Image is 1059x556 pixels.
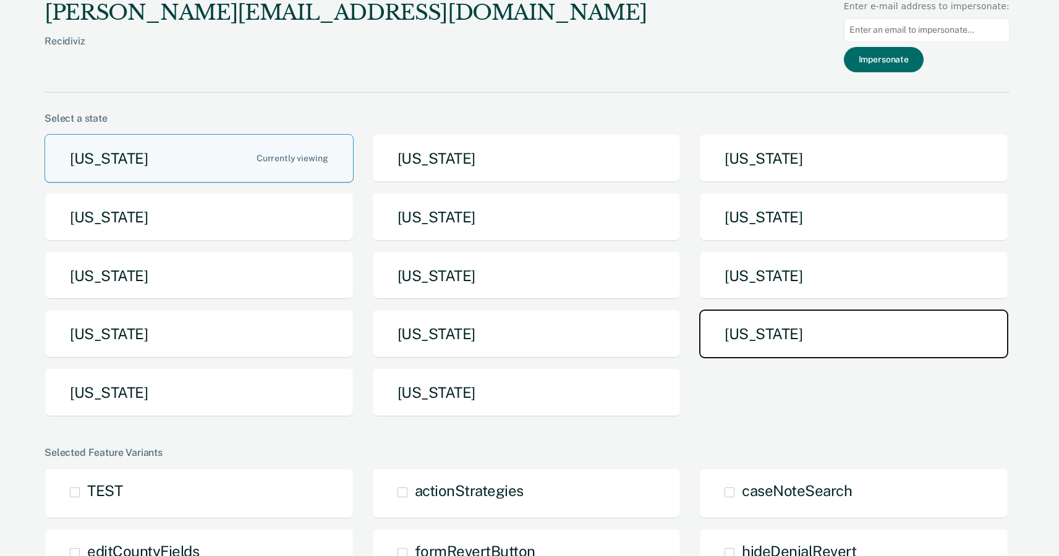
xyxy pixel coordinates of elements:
div: Select a state [45,112,1010,124]
input: Enter an email to impersonate... [844,18,1010,42]
button: [US_STATE] [45,251,354,300]
button: [US_STATE] [45,368,354,417]
button: [US_STATE] [699,193,1008,242]
span: TEST [87,482,122,499]
div: Recidiviz [45,35,647,67]
button: [US_STATE] [45,310,354,358]
button: [US_STATE] [372,310,681,358]
button: [US_STATE] [45,193,354,242]
button: [US_STATE] [372,134,681,183]
button: [US_STATE] [699,251,1008,300]
button: Impersonate [844,47,924,72]
span: caseNoteSearch [742,482,852,499]
button: [US_STATE] [372,193,681,242]
button: [US_STATE] [45,134,354,183]
button: [US_STATE] [699,310,1008,358]
button: [US_STATE] [699,134,1008,183]
span: actionStrategies [415,482,524,499]
button: [US_STATE] [372,368,681,417]
button: [US_STATE] [372,251,681,300]
div: Selected Feature Variants [45,447,1010,458]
